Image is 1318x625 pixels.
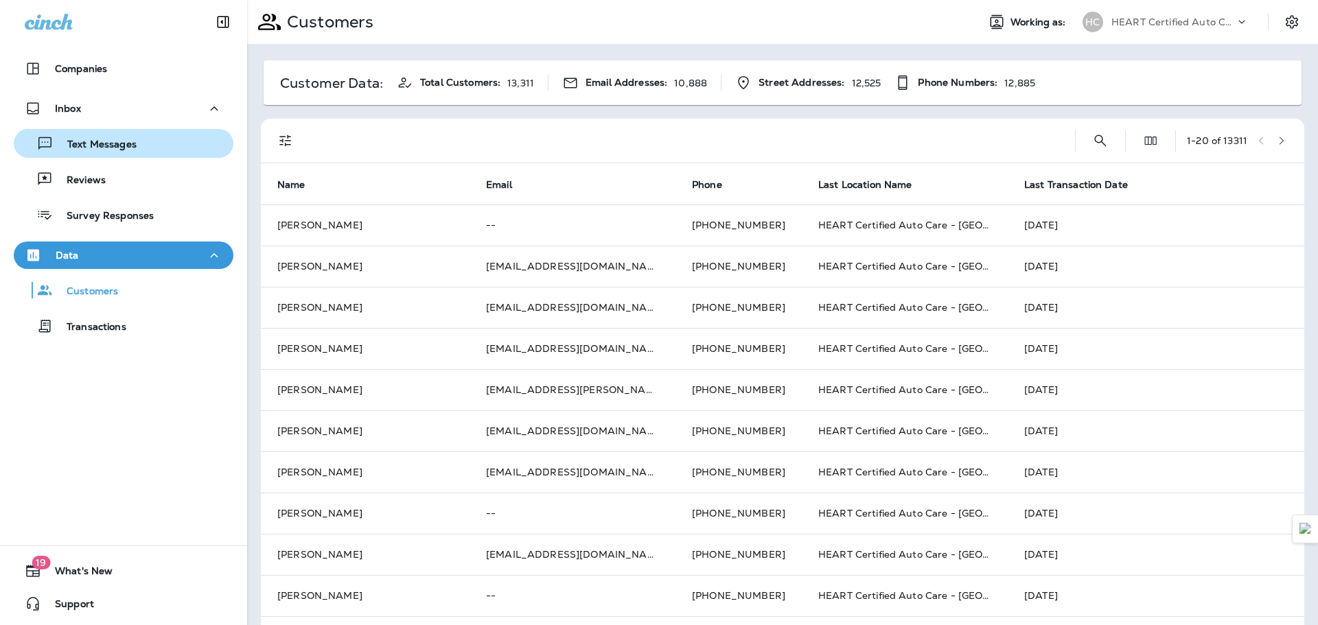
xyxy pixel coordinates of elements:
[1024,179,1128,191] span: Last Transaction Date
[261,369,470,410] td: [PERSON_NAME]
[1004,78,1035,89] p: 12,885
[14,55,233,82] button: Companies
[507,78,534,89] p: 13,311
[14,200,233,229] button: Survey Responses
[675,451,802,493] td: [PHONE_NUMBER]
[675,493,802,534] td: [PHONE_NUMBER]
[261,534,470,575] td: [PERSON_NAME]
[277,179,305,191] span: Name
[675,575,802,616] td: [PHONE_NUMBER]
[818,507,1065,519] span: HEART Certified Auto Care - [GEOGRAPHIC_DATA]
[281,12,373,32] p: Customers
[14,165,233,193] button: Reviews
[14,276,233,305] button: Customers
[261,575,470,616] td: [PERSON_NAME]
[41,565,113,582] span: What's New
[1008,204,1304,246] td: [DATE]
[818,384,1065,396] span: HEART Certified Auto Care - [GEOGRAPHIC_DATA]
[852,78,881,89] p: 12,525
[1008,369,1304,410] td: [DATE]
[1008,287,1304,328] td: [DATE]
[818,219,1065,231] span: HEART Certified Auto Care - [GEOGRAPHIC_DATA]
[53,285,118,298] p: Customers
[1087,127,1114,154] button: Search Customers
[675,369,802,410] td: [PHONE_NUMBER]
[1008,328,1304,369] td: [DATE]
[1008,575,1304,616] td: [DATE]
[204,8,242,36] button: Collapse Sidebar
[470,287,675,328] td: [EMAIL_ADDRESS][DOMAIN_NAME]
[1187,135,1247,146] div: 1 - 20 of 13311
[470,246,675,287] td: [EMAIL_ADDRESS][DOMAIN_NAME]
[261,493,470,534] td: [PERSON_NAME]
[675,204,802,246] td: [PHONE_NUMBER]
[486,590,659,601] p: --
[674,78,707,89] p: 10,888
[261,451,470,493] td: [PERSON_NAME]
[14,241,233,269] button: Data
[53,174,106,187] p: Reviews
[277,178,323,191] span: Name
[918,77,997,89] span: Phone Numbers:
[759,77,844,89] span: Street Addresses:
[675,534,802,575] td: [PHONE_NUMBER]
[261,328,470,369] td: [PERSON_NAME]
[1299,523,1312,535] img: Detect Auto
[818,548,1065,561] span: HEART Certified Auto Care - [GEOGRAPHIC_DATA]
[55,63,107,74] p: Companies
[470,328,675,369] td: [EMAIL_ADDRESS][DOMAIN_NAME]
[14,557,233,585] button: 19What's New
[1008,410,1304,451] td: [DATE]
[14,311,233,340] button: Transactions
[675,410,802,451] td: [PHONE_NUMBER]
[54,139,137,152] p: Text Messages
[486,178,530,191] span: Email
[692,179,722,191] span: Phone
[41,598,94,615] span: Support
[1024,178,1146,191] span: Last Transaction Date
[818,425,1065,437] span: HEART Certified Auto Care - [GEOGRAPHIC_DATA]
[1280,10,1304,34] button: Settings
[470,369,675,410] td: [EMAIL_ADDRESS][PERSON_NAME][DOMAIN_NAME]
[53,210,154,223] p: Survey Responses
[261,246,470,287] td: [PERSON_NAME]
[1137,127,1164,154] button: Edit Fields
[261,287,470,328] td: [PERSON_NAME]
[818,466,1065,478] span: HEART Certified Auto Care - [GEOGRAPHIC_DATA]
[53,321,126,334] p: Transactions
[486,179,512,191] span: Email
[818,342,1065,355] span: HEART Certified Auto Care - [GEOGRAPHIC_DATA]
[470,451,675,493] td: [EMAIL_ADDRESS][DOMAIN_NAME]
[1008,246,1304,287] td: [DATE]
[818,260,1065,272] span: HEART Certified Auto Care - [GEOGRAPHIC_DATA]
[14,95,233,122] button: Inbox
[32,556,50,569] span: 19
[261,204,470,246] td: [PERSON_NAME]
[675,246,802,287] td: [PHONE_NUMBER]
[818,589,1065,602] span: HEART Certified Auto Care - [GEOGRAPHIC_DATA]
[818,179,912,191] span: Last Location Name
[1008,534,1304,575] td: [DATE]
[818,178,930,191] span: Last Location Name
[470,534,675,575] td: [EMAIL_ADDRESS][DOMAIN_NAME]
[486,508,659,519] p: --
[280,78,383,89] p: Customer Data:
[272,127,299,154] button: Filters
[692,178,740,191] span: Phone
[14,129,233,158] button: Text Messages
[586,77,667,89] span: Email Addresses:
[675,328,802,369] td: [PHONE_NUMBER]
[1083,12,1103,32] div: HC
[675,287,802,328] td: [PHONE_NUMBER]
[1008,493,1304,534] td: [DATE]
[55,103,81,114] p: Inbox
[486,220,659,231] p: --
[14,590,233,617] button: Support
[818,301,1065,314] span: HEART Certified Auto Care - [GEOGRAPHIC_DATA]
[470,410,675,451] td: [EMAIL_ADDRESS][DOMAIN_NAME]
[420,77,500,89] span: Total Customers:
[261,410,470,451] td: [PERSON_NAME]
[1008,451,1304,493] td: [DATE]
[56,250,79,261] p: Data
[1010,16,1069,28] span: Working as:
